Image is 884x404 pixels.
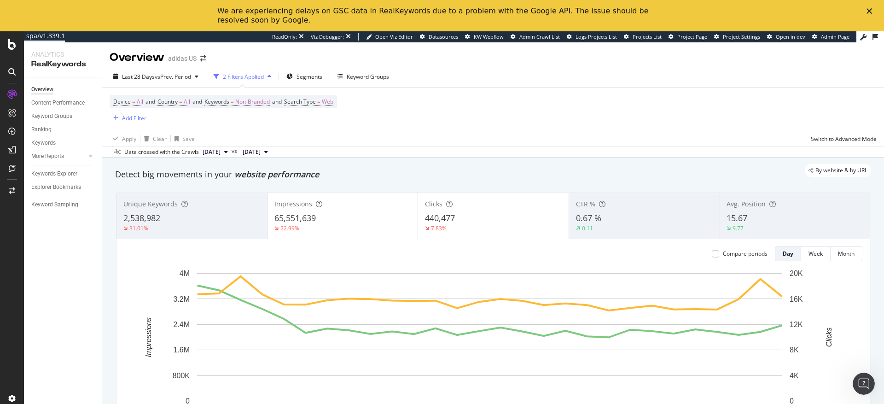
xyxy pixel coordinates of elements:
div: Switch to Advanced Mode [811,135,877,143]
div: More Reports [31,152,64,161]
a: Project Page [669,33,707,41]
span: and [145,98,155,105]
div: 7.83% [431,224,447,232]
span: Admin Page [821,33,849,40]
a: Keyword Sampling [31,200,95,210]
a: spa/v1.339.1 [24,31,65,42]
div: arrow-right-arrow-left [200,55,206,62]
div: Compare periods [723,250,768,258]
div: Week [808,250,823,258]
text: 3.2M [173,295,190,303]
span: = [231,98,234,105]
a: Open Viz Editor [366,33,413,41]
text: 4K [790,372,799,380]
span: Search Type [284,98,316,105]
span: = [132,98,135,105]
span: Unique Keywords [123,199,178,208]
text: Impressions [145,317,152,357]
div: Overview [110,50,164,65]
button: Apply [110,131,136,146]
div: RealKeywords [31,59,94,70]
text: 12K [790,321,803,328]
div: ReadOnly: [272,33,297,41]
span: Logs Projects List [576,33,617,40]
div: Clear [153,135,167,143]
div: Keywords Explorer [31,169,77,179]
div: Add Filter [122,114,146,122]
button: Add Filter [110,112,146,123]
button: Segments [283,69,326,84]
span: 0.67 % [576,212,601,223]
a: KW Webflow [465,33,504,41]
div: Data crossed with the Crawls [124,148,199,156]
span: Open Viz Editor [375,33,413,40]
div: 0.11 [582,224,593,232]
a: Explorer Bookmarks [31,182,95,192]
a: More Reports [31,152,86,161]
div: Keywords [31,138,56,148]
span: Project Page [677,33,707,40]
button: Switch to Advanced Mode [807,131,877,146]
span: 2025 Oct. 1st [203,148,221,156]
div: Keyword Groups [347,73,389,81]
span: KW Webflow [474,33,504,40]
span: Project Settings [723,33,760,40]
span: 2025 Sep. 2nd [243,148,261,156]
div: spa/v1.339.1 [24,31,65,41]
div: Overview [31,85,53,94]
span: Impressions [274,199,312,208]
span: vs [232,147,239,155]
a: Content Performance [31,98,95,108]
div: 22.99% [280,224,299,232]
span: Device [113,98,131,105]
div: 9.77 [733,224,744,232]
div: Close [867,8,876,14]
text: 2.4M [173,321,190,328]
a: Project Settings [714,33,760,41]
span: Avg. Position [727,199,766,208]
div: Month [838,250,855,258]
text: 16K [790,295,803,303]
text: 8K [790,346,799,354]
span: Projects List [633,33,662,40]
div: Ranking [31,125,52,135]
text: 1.6M [173,346,190,354]
a: Datasources [420,33,458,41]
div: Save [182,135,195,143]
button: Day [775,246,801,261]
span: Segments [297,73,322,81]
div: Viz Debugger: [311,33,344,41]
text: 800K [173,372,190,380]
button: [DATE] [199,146,232,158]
span: vs Prev. Period [155,73,191,81]
span: Last 28 Days [122,73,155,81]
a: Admin Crawl List [511,33,560,41]
span: All [184,95,190,108]
span: = [317,98,320,105]
a: Open in dev [767,33,805,41]
span: Datasources [429,33,458,40]
div: Content Performance [31,98,85,108]
a: Ranking [31,125,95,135]
div: Apply [122,135,136,143]
div: 31.01% [129,224,148,232]
div: Keyword Sampling [31,200,78,210]
button: Clear [140,131,167,146]
iframe: Intercom live chat [853,373,875,395]
span: = [179,98,182,105]
span: By website & by URL [815,168,867,173]
span: Non-Branded [235,95,270,108]
div: Explorer Bookmarks [31,182,81,192]
span: Open in dev [776,33,805,40]
button: Save [171,131,195,146]
button: Week [801,246,831,261]
text: Clicks [825,328,833,347]
div: Keyword Groups [31,111,72,121]
a: Keywords [31,138,95,148]
button: Last 28 DaysvsPrev. Period [110,69,202,84]
div: We are experiencing delays on GSC data in RealKeywords due to a problem with the Google API. The ... [217,6,652,25]
text: 4M [180,269,190,277]
span: All [137,95,143,108]
span: CTR % [576,199,595,208]
span: Admin Crawl List [519,33,560,40]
